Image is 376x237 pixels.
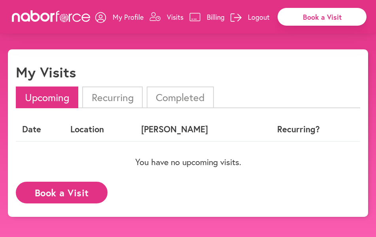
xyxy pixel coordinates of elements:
[16,157,360,167] p: You have no upcoming visits.
[16,118,64,141] th: Date
[16,87,78,108] li: Upcoming
[64,118,135,141] th: Location
[278,8,367,26] div: Book a Visit
[207,12,225,22] p: Billing
[189,5,225,29] a: Billing
[231,5,270,29] a: Logout
[135,118,256,141] th: [PERSON_NAME]
[149,5,183,29] a: Visits
[167,12,183,22] p: Visits
[16,182,108,203] button: Book a Visit
[113,12,144,22] p: My Profile
[248,12,270,22] p: Logout
[16,188,108,195] a: Book a Visit
[147,87,214,108] li: Completed
[95,5,144,29] a: My Profile
[256,118,341,141] th: Recurring?
[82,87,142,108] li: Recurring
[16,64,76,81] h1: My Visits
